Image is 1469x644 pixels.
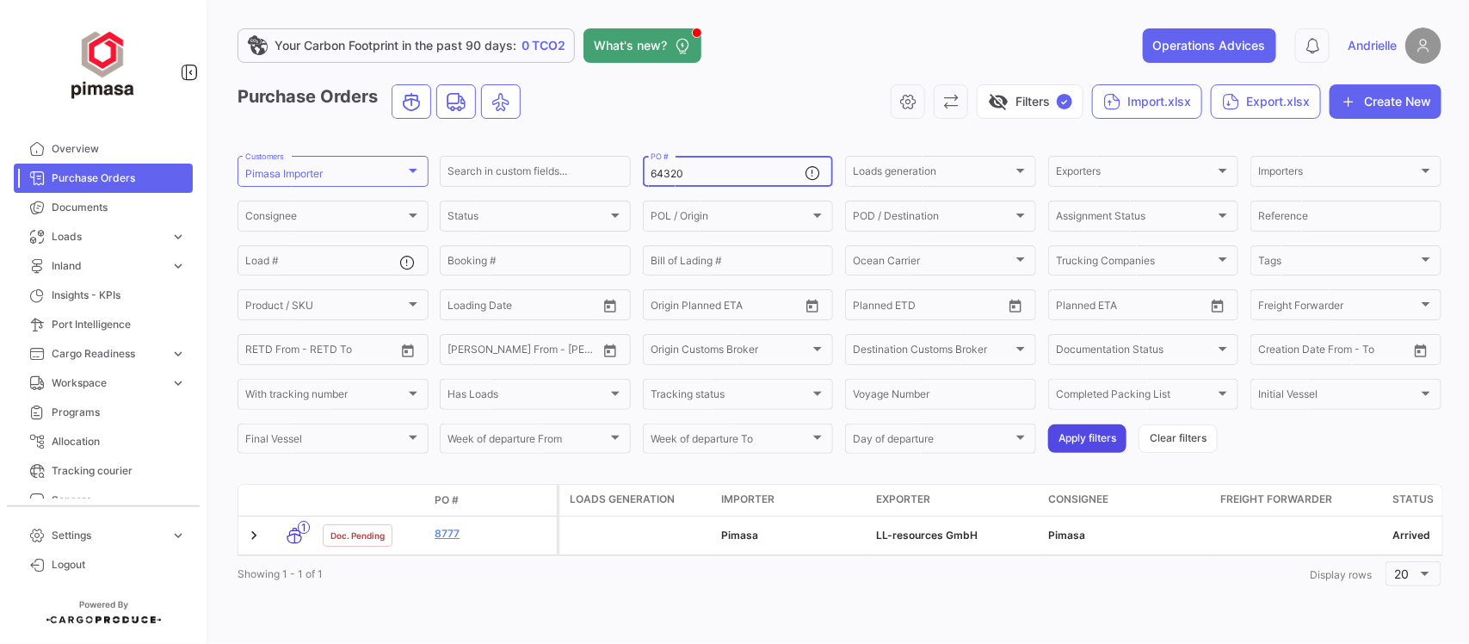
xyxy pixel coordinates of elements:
input: To [889,301,960,313]
button: Open calendar [597,337,623,363]
input: From [651,301,675,313]
span: Exporter [876,492,930,507]
datatable-header-cell: Consignee [1041,485,1213,516]
a: Purchase Orders [14,164,193,193]
input: To [1092,301,1163,313]
span: Importers [1258,168,1418,180]
a: Insights - KPIs [14,281,193,310]
button: Clear filters [1139,424,1218,453]
span: Sensors [52,492,186,508]
button: Open calendar [1408,337,1434,363]
span: Doc. Pending [330,529,385,542]
a: Your Carbon Footprint in the past 90 days:0 TCO2 [238,28,575,63]
span: expand_more [170,375,186,391]
input: From [1258,346,1282,358]
button: Open calendar [1205,293,1231,319]
span: Port Intelligence [52,317,186,332]
span: Freight Forwarder [1220,492,1332,507]
span: Insights - KPIs [52,288,186,303]
datatable-header-cell: Freight Forwarder [1213,485,1386,516]
button: Land [437,85,475,118]
button: Open calendar [1003,293,1028,319]
span: Initial Vessel [1258,391,1418,403]
span: Loads [52,229,164,245]
span: With tracking number [245,391,405,403]
datatable-header-cell: Importer [714,485,869,516]
span: POD / Destination [853,213,1013,225]
span: Cargo Readiness [52,346,164,362]
span: 20 [1395,567,1410,581]
span: expand_more [170,528,186,543]
span: 1 [298,521,310,534]
span: Purchase Orders [52,170,186,186]
span: Week of departure From [447,436,608,448]
span: What's new? [594,37,667,54]
a: Port Intelligence [14,310,193,339]
input: From [245,346,269,358]
button: Apply filters [1048,424,1126,453]
span: Freight Forwarder [1258,301,1418,313]
span: Logout [52,557,186,573]
span: Completed Packing List [1056,391,1216,403]
span: Allocation [52,434,186,449]
span: Loads generation [570,492,675,507]
datatable-header-cell: PO # [428,486,557,515]
button: Export.xlsx [1211,84,1321,119]
span: Display rows [1310,568,1372,581]
a: Expand/Collapse Row [245,527,262,544]
datatable-header-cell: Transport mode [273,493,316,507]
span: Documents [52,200,186,215]
input: From [447,301,472,313]
button: Create New [1330,84,1441,119]
span: Status [1392,492,1434,507]
a: Sensors [14,486,193,515]
span: Status [447,213,608,225]
span: expand_more [170,258,186,274]
span: Product / SKU [245,301,405,313]
input: From [1056,301,1080,313]
span: expand_more [170,346,186,362]
input: To [484,301,555,313]
button: Ocean [392,85,430,118]
span: POL / Origin [651,213,811,225]
span: Your Carbon Footprint in the past 90 days: [275,37,516,54]
span: Consignee [245,213,405,225]
span: Exporters [1056,168,1216,180]
span: Tags [1258,257,1418,269]
span: PO # [435,492,459,508]
span: Pimasa [1048,529,1085,542]
span: Destination Customs Broker [853,346,1013,358]
button: Import.xlsx [1092,84,1202,119]
datatable-header-cell: Loads generation [559,485,714,516]
a: Overview [14,134,193,164]
button: Open calendar [799,293,825,319]
span: Inland [52,258,164,274]
datatable-header-cell: Doc. Status [316,493,428,507]
button: Operations Advices [1143,28,1276,63]
a: Programs [14,398,193,427]
span: 0 TCO2 [522,37,565,54]
span: Programs [52,405,186,420]
span: Showing 1 - 1 of 1 [238,567,323,580]
span: Day of departure [853,436,1013,448]
input: To [687,301,758,313]
a: Tracking courier [14,456,193,486]
span: Andrielle [1348,37,1397,54]
button: What's new? [583,28,701,63]
span: Consignee [1048,492,1108,507]
span: ✓ [1057,94,1072,109]
input: To [281,346,353,358]
span: Workspace [52,375,164,391]
span: Loads generation [853,168,1013,180]
span: Tracking courier [52,463,186,479]
span: Ocean Carrier [853,257,1013,269]
input: To [1294,346,1366,358]
input: To [484,346,555,358]
datatable-header-cell: Exporter [869,485,1041,516]
span: Week of departure To [651,436,811,448]
span: Importer [721,492,775,507]
span: Final Vessel [245,436,405,448]
h3: Purchase Orders [238,84,526,119]
span: Pimasa [721,529,758,542]
button: visibility_offFilters✓ [977,84,1083,119]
